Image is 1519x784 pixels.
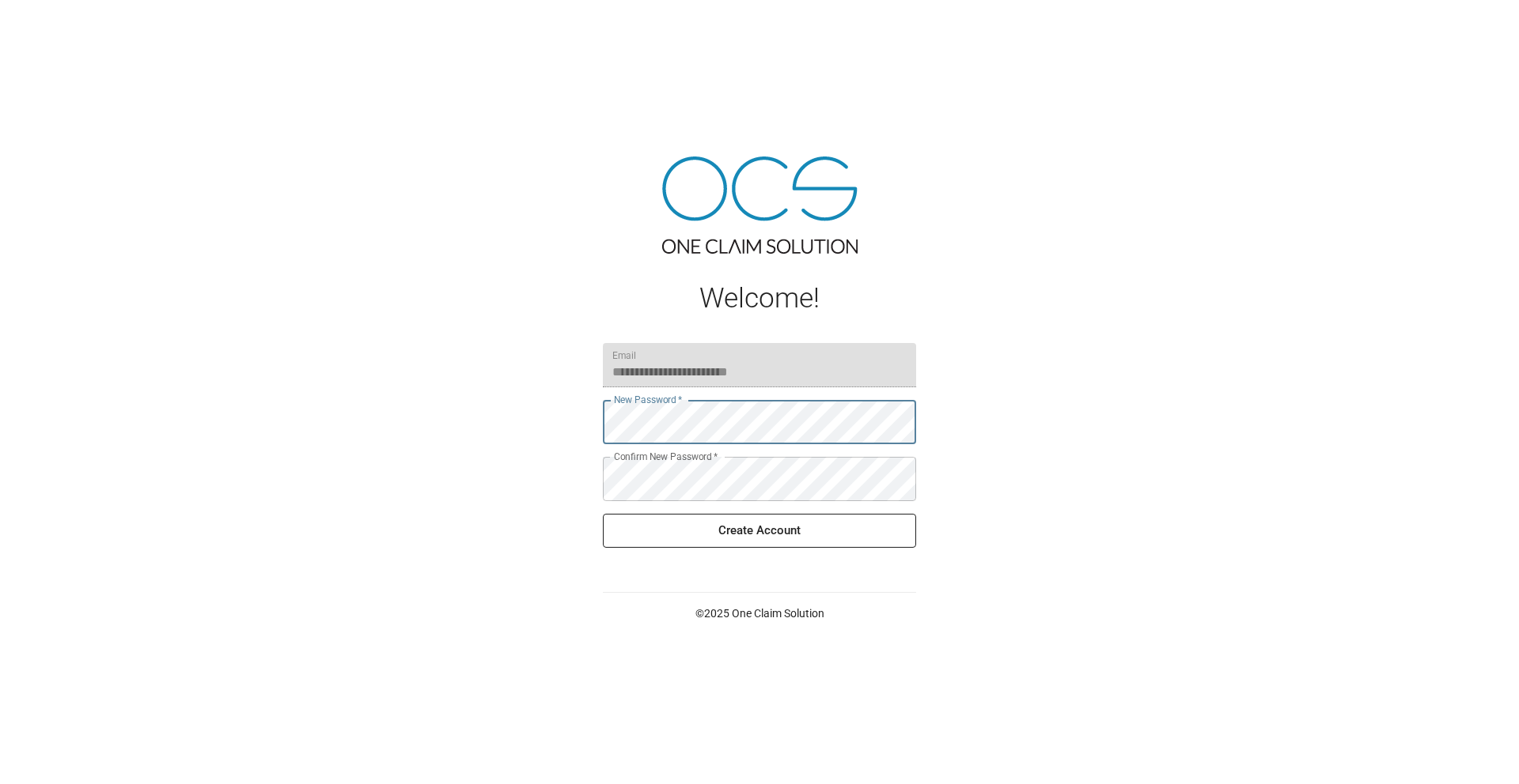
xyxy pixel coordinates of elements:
[603,282,916,315] h1: Welcome!
[614,393,682,406] label: New Password
[19,9,82,41] img: ocs-logo-white-transparent.png
[612,349,636,362] label: Email
[603,605,916,621] p: © 2025 One Claim Solution
[603,514,916,547] button: Create Account
[614,450,718,463] label: Confirm New Password
[662,156,858,254] img: ocs-logo-tra.png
